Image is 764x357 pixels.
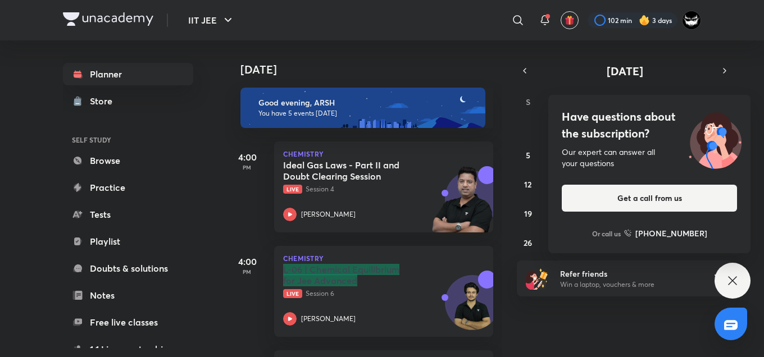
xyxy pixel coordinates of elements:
button: October 5, 2025 [519,146,537,164]
p: PM [225,164,270,171]
button: October 26, 2025 [519,234,537,251]
h6: Good evening, ARSH [258,98,475,108]
button: avatar [561,11,579,29]
a: Notes [63,284,193,306]
p: [PERSON_NAME] [301,209,356,219]
button: Get a call from us [562,185,737,212]
p: Session 6 [283,289,460,299]
span: [DATE] [607,63,643,79]
h4: Have questions about the subscription? [562,108,737,142]
p: Chemistry [283,255,484,262]
p: [PERSON_NAME] [301,314,356,324]
h5: Ideal Gas Laws - Part II and Doubt Clearing Session [283,159,423,182]
img: ttu_illustration_new.svg [680,108,751,169]
p: You have 5 events [DATE] [258,109,475,118]
button: [DATE] [533,63,717,79]
a: Planner [63,63,193,85]
abbr: October 19, 2025 [524,208,532,219]
img: unacademy [431,166,493,244]
a: Free live classes [63,311,193,333]
h4: [DATE] [240,63,504,76]
abbr: Sunday [526,97,530,107]
p: PM [225,268,270,275]
a: Browse [63,149,193,172]
a: Doubts & solutions [63,257,193,280]
h6: [PHONE_NUMBER] [635,227,707,239]
img: evening [240,88,485,128]
a: Practice [63,176,193,199]
a: Store [63,90,193,112]
img: streak [639,15,650,26]
img: ARSH Khan [682,11,701,30]
button: October 19, 2025 [519,204,537,222]
a: [PHONE_NUMBER] [624,227,707,239]
p: Session 4 [283,184,460,194]
abbr: October 26, 2025 [524,237,532,248]
img: Company Logo [63,12,153,26]
h6: Refer friends [560,268,698,280]
p: Or call us [592,228,621,239]
abbr: October 12, 2025 [524,179,531,190]
button: IIT JEE [181,9,242,31]
a: Company Logo [63,12,153,29]
abbr: October 5, 2025 [526,150,530,161]
h5: 4:00 [225,150,270,164]
a: Tests [63,203,193,226]
img: referral [526,267,548,290]
h6: SELF STUDY [63,130,193,149]
img: avatar [565,15,575,25]
p: Win a laptop, vouchers & more [560,280,698,290]
button: October 12, 2025 [519,175,537,193]
span: Live [283,185,302,194]
h5: L-06 | Chemical Equilibrium for Jee Advanced [283,264,423,286]
span: Live [283,289,302,298]
p: Chemistry [283,150,484,157]
h5: 4:00 [225,255,270,268]
div: Store [90,94,119,108]
img: Avatar [445,281,499,335]
div: Our expert can answer all your questions [562,147,737,169]
a: Playlist [63,230,193,253]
